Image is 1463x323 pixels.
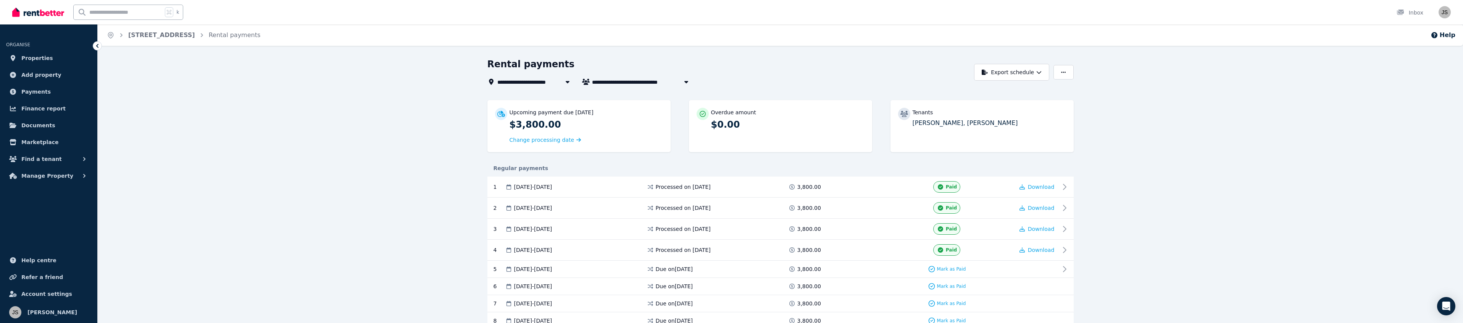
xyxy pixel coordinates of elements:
button: Help [1431,31,1455,40]
span: Refer a friend [21,273,63,282]
span: [DATE] - [DATE] [514,204,552,212]
a: Payments [6,84,91,99]
span: Download [1028,247,1055,253]
span: [DATE] - [DATE] [514,282,552,290]
span: Finance report [21,104,66,113]
span: Account settings [21,289,72,299]
a: Marketplace [6,135,91,150]
button: Download [1019,225,1055,233]
span: Find a tenant [21,154,62,164]
span: Marketplace [21,138,58,147]
span: Download [1028,226,1055,232]
a: Account settings [6,286,91,302]
span: Mark as Paid [937,283,966,289]
button: Download [1019,204,1055,212]
div: 3 [494,223,505,235]
span: Mark as Paid [937,266,966,272]
p: Upcoming payment due [DATE] [510,109,594,116]
div: 6 [494,282,505,290]
div: 7 [494,300,505,307]
div: 2 [494,202,505,214]
div: 4 [494,244,505,256]
div: Open Intercom Messenger [1437,297,1455,315]
div: Inbox [1397,9,1423,16]
span: Download [1028,184,1055,190]
span: Due on [DATE] [656,282,693,290]
h1: Rental payments [487,58,575,70]
p: Tenants [913,109,933,116]
span: 3,800.00 [797,265,821,273]
span: Processed on [DATE] [656,183,711,191]
span: Paid [946,184,957,190]
span: Help centre [21,256,56,265]
span: [PERSON_NAME] [27,308,77,317]
button: Export schedule [974,64,1049,81]
div: 1 [494,181,505,193]
span: Mark as Paid [937,300,966,307]
button: Download [1019,183,1055,191]
nav: Breadcrumb [98,24,269,46]
span: 3,800.00 [797,183,821,191]
span: Processed on [DATE] [656,225,711,233]
button: Find a tenant [6,151,91,167]
a: Documents [6,118,91,133]
span: 3,800.00 [797,225,821,233]
a: [STREET_ADDRESS] [128,31,195,39]
img: RentBetter [12,6,64,18]
p: Overdue amount [711,109,756,116]
a: Finance report [6,101,91,116]
span: Paid [946,226,957,232]
span: Change processing date [510,136,574,144]
p: [PERSON_NAME], [PERSON_NAME] [913,118,1066,128]
span: ORGANISE [6,42,30,47]
span: 3,800.00 [797,282,821,290]
a: Help centre [6,253,91,268]
span: Due on [DATE] [656,300,693,307]
span: 3,800.00 [797,300,821,307]
span: [DATE] - [DATE] [514,300,552,307]
a: Add property [6,67,91,83]
span: Processed on [DATE] [656,246,711,254]
span: 3,800.00 [797,204,821,212]
button: Manage Property [6,168,91,183]
a: Refer a friend [6,269,91,285]
span: [DATE] - [DATE] [514,246,552,254]
a: Change processing date [510,136,581,144]
span: Documents [21,121,55,130]
div: 5 [494,265,505,273]
p: $3,800.00 [510,118,663,131]
span: Manage Property [21,171,73,180]
span: [DATE] - [DATE] [514,225,552,233]
img: Joe Smargiassi [1439,6,1451,18]
span: k [176,9,179,15]
p: $0.00 [711,118,865,131]
span: Download [1028,205,1055,211]
span: [DATE] - [DATE] [514,183,552,191]
span: 3,800.00 [797,246,821,254]
span: Add property [21,70,61,80]
span: Payments [21,87,51,96]
span: Processed on [DATE] [656,204,711,212]
div: Regular payments [487,164,1074,172]
span: Properties [21,54,53,63]
img: Joe Smargiassi [9,306,21,318]
a: Properties [6,50,91,66]
button: Download [1019,246,1055,254]
span: Paid [946,247,957,253]
span: Due on [DATE] [656,265,693,273]
span: Paid [946,205,957,211]
a: Rental payments [209,31,261,39]
span: [DATE] - [DATE] [514,265,552,273]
